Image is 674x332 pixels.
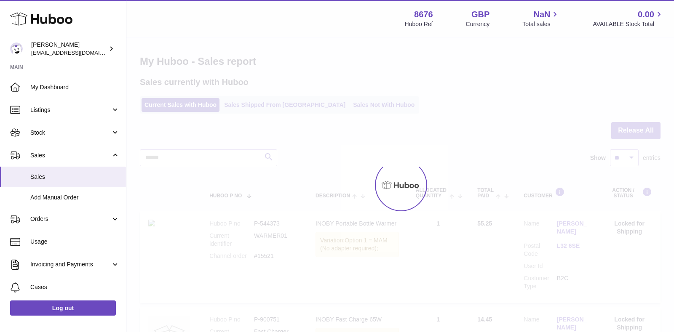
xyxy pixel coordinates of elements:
[522,20,560,28] span: Total sales
[30,173,120,181] span: Sales
[30,106,111,114] span: Listings
[31,41,107,57] div: [PERSON_NAME]
[31,49,124,56] span: [EMAIL_ADDRESS][DOMAIN_NAME]
[522,9,560,28] a: NaN Total sales
[30,283,120,291] span: Cases
[30,238,120,246] span: Usage
[405,20,433,28] div: Huboo Ref
[466,20,490,28] div: Currency
[414,9,433,20] strong: 8676
[10,300,116,316] a: Log out
[30,260,111,268] span: Invoicing and Payments
[638,9,654,20] span: 0.00
[471,9,489,20] strong: GBP
[30,129,111,137] span: Stock
[30,194,120,202] span: Add Manual Order
[30,215,111,223] span: Orders
[533,9,550,20] span: NaN
[10,42,23,55] img: hello@inoby.co.uk
[30,83,120,91] span: My Dashboard
[30,151,111,159] span: Sales
[593,20,664,28] span: AVAILABLE Stock Total
[593,9,664,28] a: 0.00 AVAILABLE Stock Total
